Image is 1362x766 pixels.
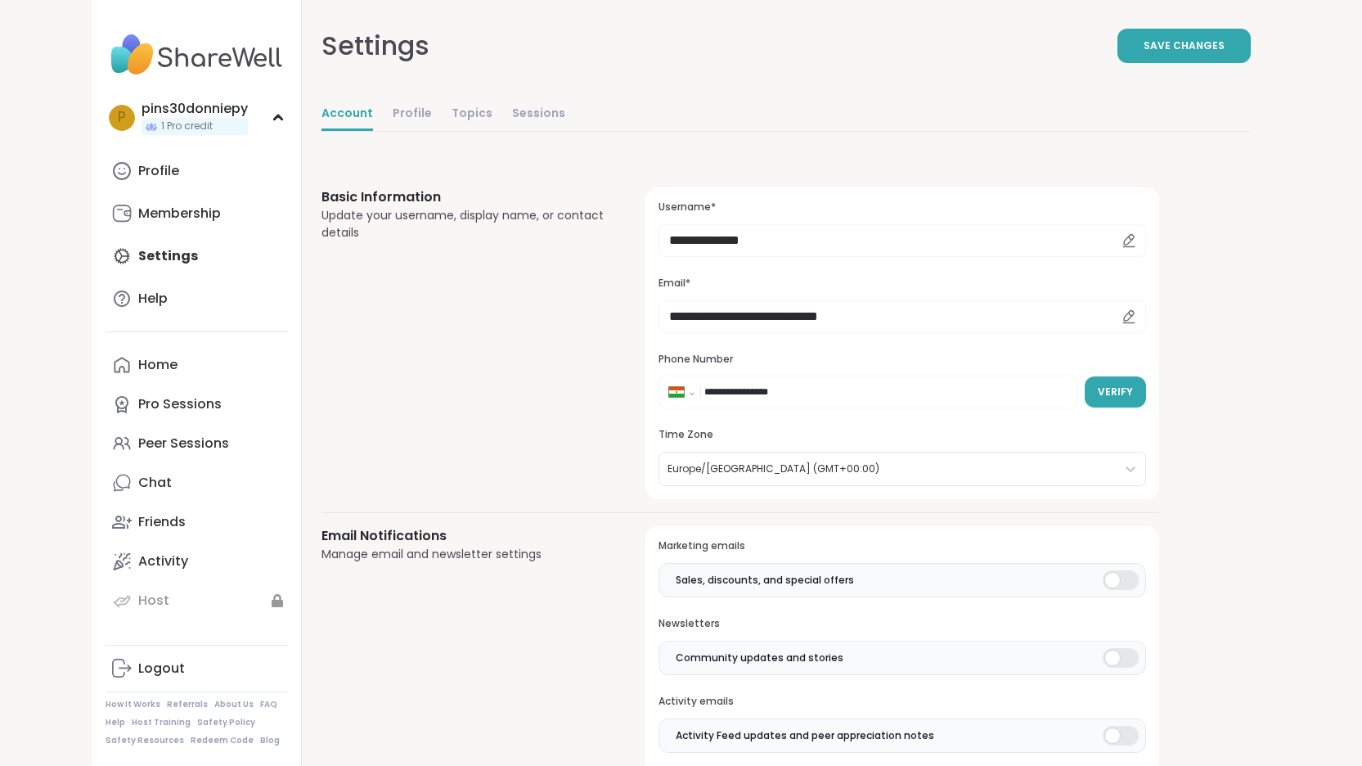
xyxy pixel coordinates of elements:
[106,463,288,502] a: Chat
[106,424,288,463] a: Peer Sessions
[138,513,186,531] div: Friends
[138,356,178,374] div: Home
[106,699,160,710] a: How It Works
[161,119,213,133] span: 1 Pro credit
[659,353,1145,367] h3: Phone Number
[1144,38,1225,53] span: Save Changes
[214,699,254,710] a: About Us
[106,194,288,233] a: Membership
[138,162,179,180] div: Profile
[321,546,607,563] div: Manage email and newsletter settings
[138,592,169,610] div: Host
[106,345,288,385] a: Home
[1117,29,1251,63] button: Save Changes
[659,277,1145,291] h3: Email*
[138,205,221,223] div: Membership
[676,651,843,665] span: Community updates and stories
[321,526,607,546] h3: Email Notifications
[106,717,125,728] a: Help
[106,502,288,542] a: Friends
[321,98,373,131] a: Account
[106,735,184,746] a: Safety Resources
[659,695,1145,709] h3: Activity emails
[321,26,429,65] div: Settings
[106,279,288,318] a: Help
[106,151,288,191] a: Profile
[260,699,277,710] a: FAQ
[321,207,607,241] div: Update your username, display name, or contact details
[659,201,1145,214] h3: Username*
[197,717,255,728] a: Safety Policy
[106,26,288,83] img: ShareWell Nav Logo
[512,98,565,131] a: Sessions
[659,539,1145,553] h3: Marketing emails
[676,573,854,588] span: Sales, discounts, and special offers
[659,428,1145,442] h3: Time Zone
[138,435,229,453] div: Peer Sessions
[142,100,248,118] div: pins30donniepy
[1085,376,1146,408] button: Verify
[138,474,172,492] div: Chat
[106,581,288,620] a: Host
[106,542,288,581] a: Activity
[118,107,126,128] span: p
[260,735,280,746] a: Blog
[1098,385,1133,399] span: Verify
[106,649,288,688] a: Logout
[321,187,607,207] h3: Basic Information
[393,98,432,131] a: Profile
[676,728,934,743] span: Activity Feed updates and peer appreciation notes
[452,98,492,131] a: Topics
[106,385,288,424] a: Pro Sessions
[138,290,168,308] div: Help
[659,617,1145,631] h3: Newsletters
[138,552,188,570] div: Activity
[138,660,185,678] div: Logout
[191,735,254,746] a: Redeem Code
[132,717,191,728] a: Host Training
[167,699,208,710] a: Referrals
[138,395,222,413] div: Pro Sessions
